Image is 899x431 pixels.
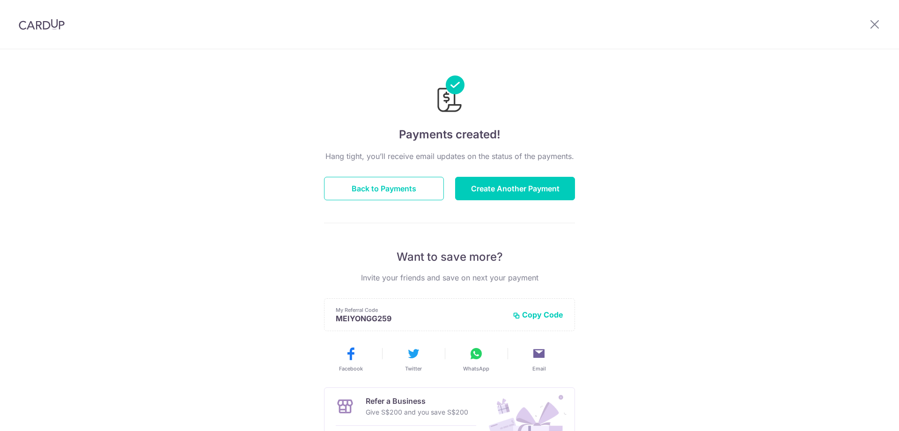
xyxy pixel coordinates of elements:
[324,272,575,283] p: Invite your friends and save on next your payment
[449,346,504,372] button: WhatsApp
[324,177,444,200] button: Back to Payments
[324,126,575,143] h4: Payments created!
[339,365,363,372] span: Facebook
[336,314,505,323] p: MEIYONGG259
[463,365,489,372] span: WhatsApp
[324,151,575,162] p: Hang tight, you’ll receive email updates on the status of the payments.
[511,346,567,372] button: Email
[336,306,505,314] p: My Referral Code
[366,395,468,407] p: Refer a Business
[19,19,65,30] img: CardUp
[513,310,563,319] button: Copy Code
[386,346,441,372] button: Twitter
[455,177,575,200] button: Create Another Payment
[323,346,378,372] button: Facebook
[324,250,575,265] p: Want to save more?
[405,365,422,372] span: Twitter
[435,76,464,115] img: Payments
[532,365,546,372] span: Email
[366,407,468,418] p: Give S$200 and you save S$200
